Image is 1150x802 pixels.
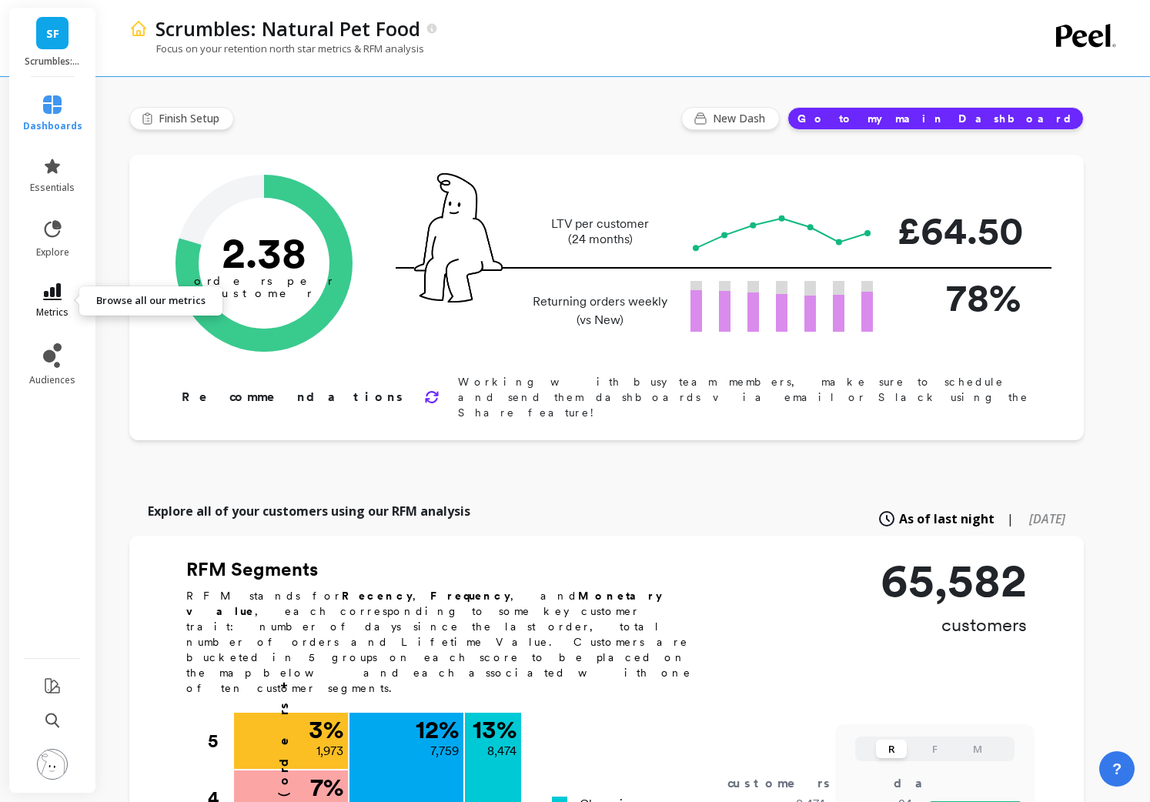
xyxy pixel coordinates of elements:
p: £64.50 [898,202,1021,259]
p: Working with busy team members, make sure to schedule and send them dashboards via email or Slack... [458,374,1035,420]
p: 7,759 [430,742,459,760]
span: [DATE] [1029,510,1065,527]
h2: RFM Segments [186,557,710,582]
span: audiences [29,374,75,386]
button: R [876,740,907,758]
p: Focus on your retention north star metrics & RFM analysis [129,42,424,55]
button: M [962,740,993,758]
p: Explore all of your customers using our RFM analysis [148,502,470,520]
span: | [1007,510,1014,528]
span: ? [1112,758,1122,780]
b: Frequency [430,590,510,602]
span: New Dash [713,111,770,126]
p: LTV per customer (24 months) [528,216,672,247]
p: Returning orders weekly (vs New) [528,292,672,329]
div: customers [727,774,852,793]
button: ? [1099,751,1135,787]
span: As of last night [899,510,995,528]
p: Scrumbles: Natural Pet Food [25,55,81,68]
div: 5 [208,713,232,770]
p: 1,973 [316,742,343,760]
span: explore [36,246,69,259]
img: profile picture [37,749,68,780]
button: Finish Setup [129,107,234,130]
p: 12 % [416,717,459,742]
tspan: orders per [194,274,334,288]
button: Go to my main Dashboard [787,107,1084,130]
div: days [894,774,957,793]
p: Scrumbles: Natural Pet Food [155,15,420,42]
b: Recency [342,590,413,602]
span: SF [46,25,59,42]
p: 78% [898,269,1021,326]
text: 2.38 [222,227,306,278]
p: 7 % [310,775,343,800]
p: 8,474 [487,742,516,760]
span: dashboards [23,120,82,132]
span: metrics [36,306,69,319]
tspan: customer [216,286,313,300]
p: 3 % [309,717,343,742]
button: F [919,740,950,758]
p: 13 % [473,717,516,742]
p: customers [881,613,1027,637]
p: Recommendations [182,388,406,406]
button: New Dash [681,107,780,130]
p: 65,582 [881,557,1027,603]
span: Finish Setup [159,111,224,126]
span: essentials [30,182,75,194]
p: RFM stands for , , and , each corresponding to some key customer trait: number of days since the ... [186,588,710,696]
img: header icon [129,19,148,38]
img: pal seatted on line [414,173,503,302]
